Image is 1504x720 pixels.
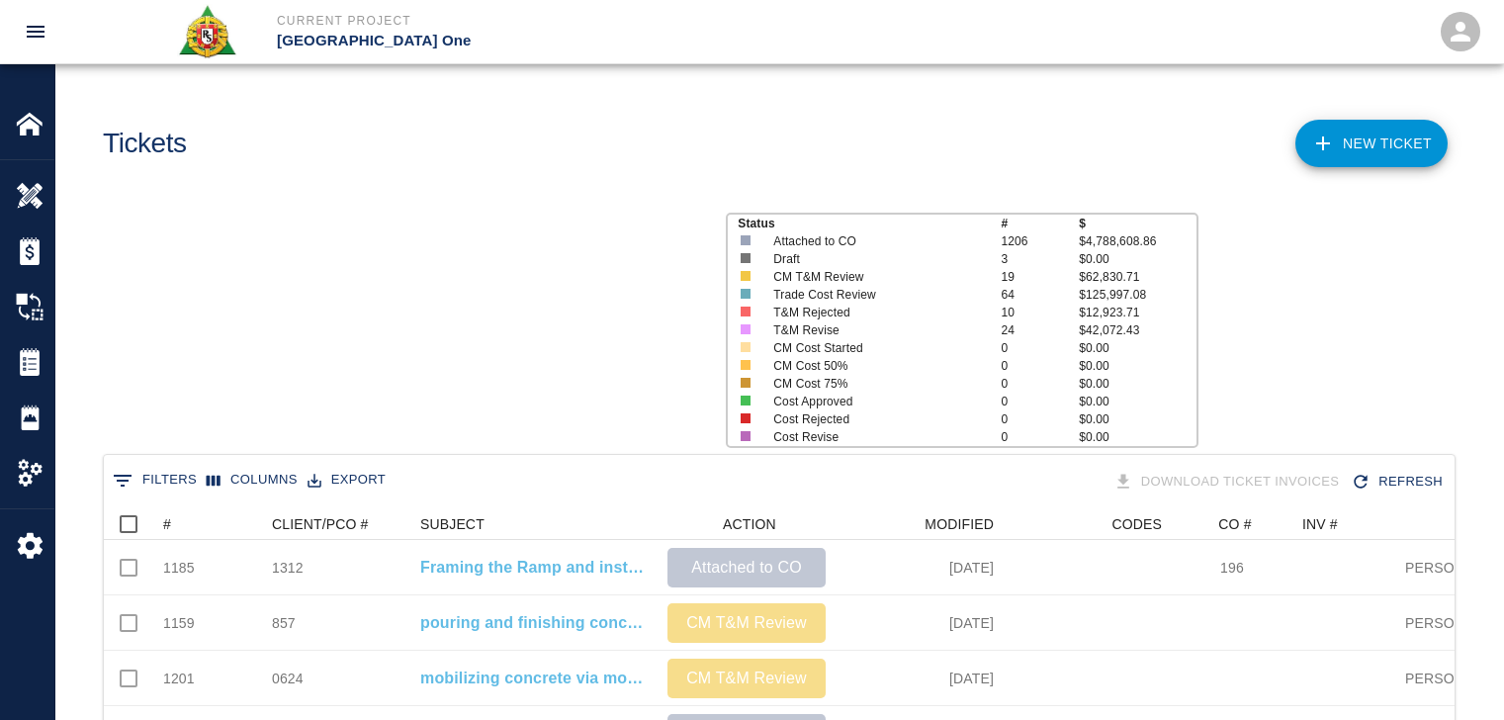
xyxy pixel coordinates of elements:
[836,595,1004,651] div: [DATE]
[1001,215,1079,232] p: #
[836,508,1004,540] div: MODIFIED
[277,30,859,52] p: [GEOGRAPHIC_DATA] One
[658,508,836,540] div: ACTION
[1001,321,1079,339] p: 24
[925,508,994,540] div: MODIFIED
[303,465,391,495] button: Export
[1079,339,1195,357] p: $0.00
[1001,339,1079,357] p: 0
[1111,508,1162,540] div: CODES
[738,215,1001,232] p: Status
[420,611,648,635] a: pouring and finishing concrete for HHN1/L2 north mezz formed infill.
[1079,268,1195,286] p: $62,830.71
[773,286,978,304] p: Trade Cost Review
[1079,232,1195,250] p: $4,788,608.86
[1001,268,1079,286] p: 19
[773,393,978,410] p: Cost Approved
[773,410,978,428] p: Cost Rejected
[1218,508,1251,540] div: CO #
[277,12,859,30] p: Current Project
[1001,410,1079,428] p: 0
[1001,304,1079,321] p: 10
[272,613,296,633] div: 857
[163,669,195,688] div: 1201
[675,611,818,635] p: CM T&M Review
[1220,558,1244,578] div: 196
[1001,250,1079,268] p: 3
[1079,321,1195,339] p: $42,072.43
[1405,625,1504,720] iframe: Chat Widget
[773,304,978,321] p: T&M Rejected
[675,667,818,690] p: CM T&M Review
[675,556,818,580] p: Attached to CO
[163,613,195,633] div: 1159
[153,508,262,540] div: #
[272,669,304,688] div: 0624
[1347,465,1451,499] div: Refresh the list
[836,651,1004,706] div: [DATE]
[1079,428,1195,446] p: $0.00
[773,357,978,375] p: CM Cost 50%
[272,558,304,578] div: 1312
[773,375,978,393] p: CM Cost 75%
[723,508,776,540] div: ACTION
[773,250,978,268] p: Draft
[163,508,171,540] div: #
[420,667,648,690] a: mobilizing concrete via motor buggies. Placing concrete.LOCATION: Stair #13- L3 and L2.5 infills....
[1079,250,1195,268] p: $0.00
[108,465,202,496] button: Show filters
[773,232,978,250] p: Attached to CO
[103,128,187,160] h1: Tickets
[1079,410,1195,428] p: $0.00
[836,540,1004,595] div: [DATE]
[1001,428,1079,446] p: 0
[773,321,978,339] p: T&M Revise
[1001,357,1079,375] p: 0
[1295,120,1448,167] a: NEW TICKET
[262,508,410,540] div: CLIENT/PCO #
[202,465,303,495] button: Select columns
[1004,508,1172,540] div: CODES
[1001,375,1079,393] p: 0
[1001,232,1079,250] p: 1206
[410,508,658,540] div: SUBJECT
[420,508,485,540] div: SUBJECT
[1079,393,1195,410] p: $0.00
[773,428,978,446] p: Cost Revise
[1079,375,1195,393] p: $0.00
[1079,215,1195,232] p: $
[1172,508,1292,540] div: CO #
[1079,286,1195,304] p: $125,997.08
[1302,508,1338,540] div: INV #
[1001,393,1079,410] p: 0
[177,4,237,59] img: Roger & Sons Concrete
[1109,465,1348,499] div: Tickets download in groups of 15
[773,339,978,357] p: CM Cost Started
[1079,304,1195,321] p: $12,923.71
[1292,508,1406,540] div: INV #
[420,556,648,580] a: Framing the Ramp and installing the Styrofoam for L1-S1 Bus Ramp U-Shape
[12,8,59,55] button: open drawer
[1347,465,1451,499] button: Refresh
[1001,286,1079,304] p: 64
[163,558,195,578] div: 1185
[773,268,978,286] p: CM T&M Review
[1079,357,1195,375] p: $0.00
[272,508,369,540] div: CLIENT/PCO #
